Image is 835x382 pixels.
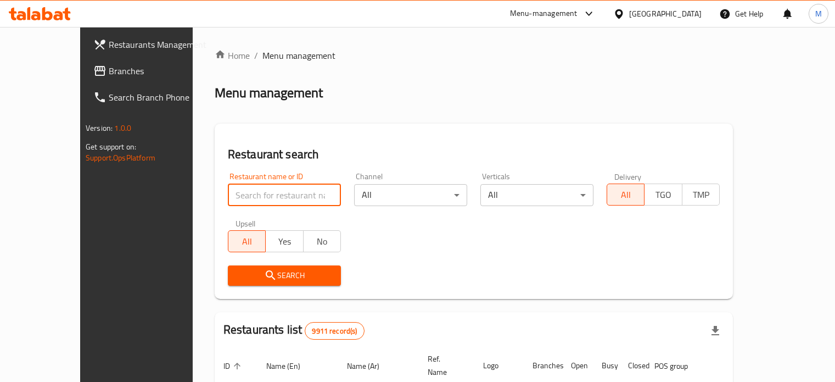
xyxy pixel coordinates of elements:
[109,91,211,104] span: Search Branch Phone
[215,49,733,62] nav: breadcrumb
[702,318,728,344] div: Export file
[654,359,702,373] span: POS group
[215,49,250,62] a: Home
[85,31,220,58] a: Restaurants Management
[510,7,578,20] div: Menu-management
[644,184,682,206] button: TGO
[480,184,593,206] div: All
[254,49,258,62] li: /
[347,359,394,373] span: Name (Ar)
[629,8,702,20] div: [GEOGRAPHIC_DATA]
[109,64,211,77] span: Branches
[612,187,640,203] span: All
[236,219,256,227] label: Upsell
[265,230,303,252] button: Yes
[223,359,244,373] span: ID
[233,234,261,250] span: All
[109,38,211,51] span: Restaurants Management
[687,187,715,203] span: TMP
[682,184,720,206] button: TMP
[86,140,136,154] span: Get support on:
[266,359,315,373] span: Name (En)
[215,84,323,102] h2: Menu management
[228,265,341,286] button: Search
[607,184,645,206] button: All
[262,49,335,62] span: Menu management
[303,230,341,252] button: No
[114,121,131,135] span: 1.0.0
[86,121,113,135] span: Version:
[85,84,220,110] a: Search Branch Phone
[228,146,720,163] h2: Restaurant search
[237,269,332,283] span: Search
[354,184,467,206] div: All
[305,322,364,340] div: Total records count
[614,173,642,180] label: Delivery
[270,234,299,250] span: Yes
[308,234,337,250] span: No
[815,8,822,20] span: M
[228,230,266,252] button: All
[223,322,365,340] h2: Restaurants list
[428,352,461,379] span: Ref. Name
[649,187,677,203] span: TGO
[86,151,155,165] a: Support.OpsPlatform
[85,58,220,84] a: Branches
[228,184,341,206] input: Search for restaurant name or ID..
[305,326,363,336] span: 9911 record(s)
